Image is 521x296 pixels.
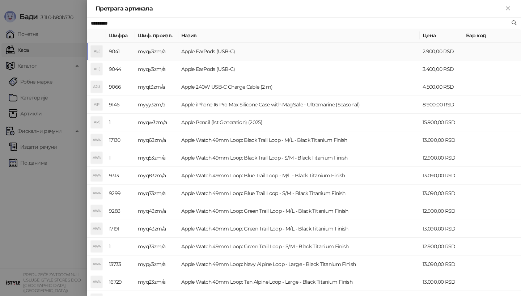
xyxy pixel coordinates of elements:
td: myq23zm/a [135,273,178,291]
th: Шиф. произв. [135,29,178,43]
th: Назив [178,29,420,43]
td: myq73zm/a [135,185,178,202]
td: 12.900,00 RSD [420,149,463,167]
div: AW4 [91,276,102,288]
td: 13.090,00 RSD [420,220,463,238]
td: 12.900,00 RSD [420,202,463,220]
div: AP( [91,117,102,128]
td: myq43zm/a [135,202,178,220]
td: Apple Pencil (1st Generation) (2025) [178,114,420,131]
td: 13.090,00 RSD [420,255,463,273]
td: Apple Watch 49mm Loop: Black Trail Loop - S/M - Black Titanium Finish [178,149,420,167]
td: Apple Watch 49mm Loop: Blue Trail Loop - S/M - Black Titanium Finish [178,185,420,202]
td: 16729 [106,273,135,291]
td: 9299 [106,185,135,202]
div: AW4 [91,258,102,270]
td: 13.090,00 RSD [420,167,463,185]
td: 9044 [106,60,135,78]
td: 8.900,00 RSD [420,96,463,114]
td: myqy3zm/a [135,43,178,60]
div: AW4 [91,205,102,217]
div: AW4 [91,134,102,146]
td: myq43zm/a [135,220,178,238]
td: Apple Watch 49mm Loop: Navy Alpine Loop - Large - Black Titanium Finish [178,255,420,273]
td: 9146 [106,96,135,114]
td: myqt3zm/a [135,78,178,96]
td: myqw3zm/a [135,114,178,131]
td: myq83zm/a [135,167,178,185]
div: AW4 [91,241,102,252]
div: AW4 [91,152,102,164]
div: A2U [91,81,102,93]
td: Apple EarPods (USB-C) [178,60,420,78]
div: AE( [91,63,102,75]
td: myq53zm/a [135,149,178,167]
th: Цена [420,29,463,43]
td: myq63zm/a [135,131,178,149]
td: 12.900,00 RSD [420,238,463,255]
td: Apple Watch 49mm Loop: Green Trail Loop - M/L - Black Titanium Finish [178,202,420,220]
td: 9313 [106,167,135,185]
td: Apple EarPods (USB-C) [178,43,420,60]
td: Apple Watch 49mm Loop: Green Trail Loop - S/M - Black Titanium Finish [178,238,420,255]
th: Шифра [106,29,135,43]
td: myyy3zm/a [135,96,178,114]
td: myq33zm/a [135,238,178,255]
div: AIP [91,99,102,110]
div: AW4 [91,170,102,181]
td: 1 [106,238,135,255]
td: 1 [106,149,135,167]
td: Apple Watch 49mm Loop: Tan Alpine Loop - Large - Black Titanium Finish [178,273,420,291]
td: 9066 [106,78,135,96]
td: Apple Watch 49mm Loop: Green Trail Loop - M/L - Black Titanium Finish [178,220,420,238]
td: 13.090,00 RSD [420,185,463,202]
td: 13733 [106,255,135,273]
div: Претрага артикала [96,4,504,13]
td: 4.500,00 RSD [420,78,463,96]
td: 9283 [106,202,135,220]
div: AW4 [91,187,102,199]
td: 15.900,00 RSD [420,114,463,131]
td: 17130 [106,131,135,149]
button: Close [504,4,512,13]
td: 3.400,00 RSD [420,60,463,78]
td: myqy3zm/a [135,60,178,78]
td: 9041 [106,43,135,60]
div: AW4 [91,223,102,234]
td: 13.090,00 RSD [420,273,463,291]
td: Apple iPhone 16 Pro Max Silicone Case with MagSafe - Ultramarine (Seasonal) [178,96,420,114]
td: Apple Watch 49mm Loop: Blue Trail Loop - M/L - Black Titanium Finish [178,167,420,185]
td: mypy3zm/a [135,255,178,273]
td: Apple 240W USB-C Charge Cable (2 m) [178,78,420,96]
td: 13.090,00 RSD [420,131,463,149]
td: 2.900,00 RSD [420,43,463,60]
div: AE( [91,46,102,57]
td: Apple Watch 49mm Loop: Black Trail Loop - M/L - Black Titanium Finish [178,131,420,149]
td: 1 [106,114,135,131]
td: 17191 [106,220,135,238]
th: Бар код [463,29,521,43]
